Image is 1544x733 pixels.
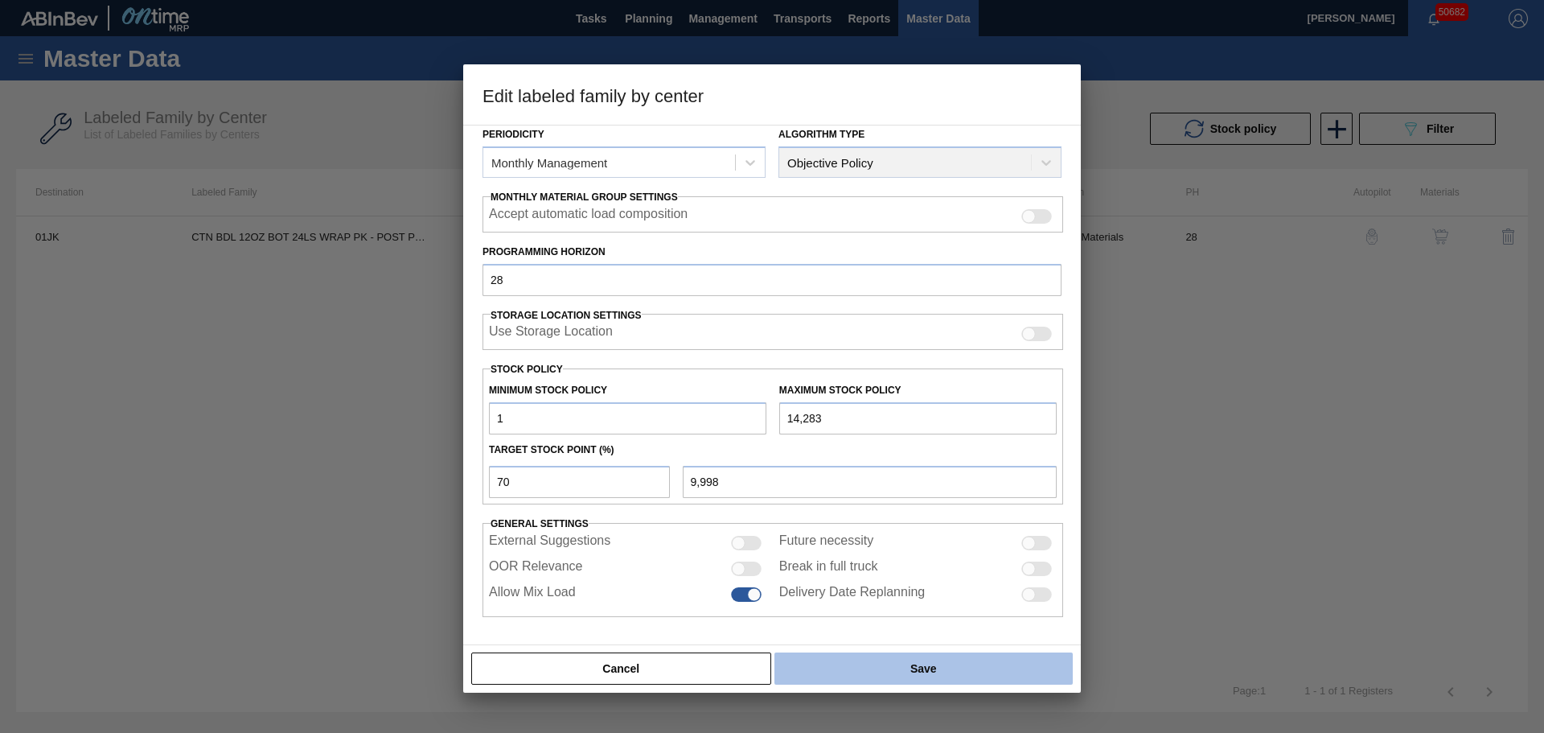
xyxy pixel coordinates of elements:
[774,653,1073,685] button: Save
[463,64,1081,126] h3: Edit labeled family by center
[489,324,613,344] label: When enabled, the system will display stocks from different storage locations.
[491,156,607,170] div: Monthly Management
[482,129,544,140] label: Periodicity
[491,191,678,203] span: Monthly Material Group Settings
[779,385,901,396] label: Maximum Stock Policy
[779,585,925,604] label: Delivery Date Replanning
[489,559,583,579] label: OOR Relevance
[779,559,878,579] label: Break in full truck
[489,207,688,226] label: Accept automatic load composition
[491,364,563,375] label: Stock Policy
[489,385,607,396] label: Minimum Stock Policy
[778,129,864,140] label: Algorithm Type
[491,310,642,321] span: Storage Location Settings
[489,585,576,604] label: Allow Mix Load
[489,444,614,455] label: Target Stock Point (%)
[482,241,1061,264] label: Programming Horizon
[489,533,610,553] label: External Suggestions
[491,518,589,529] span: General settings
[471,653,771,685] button: Cancel
[779,533,873,553] label: Future necessity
